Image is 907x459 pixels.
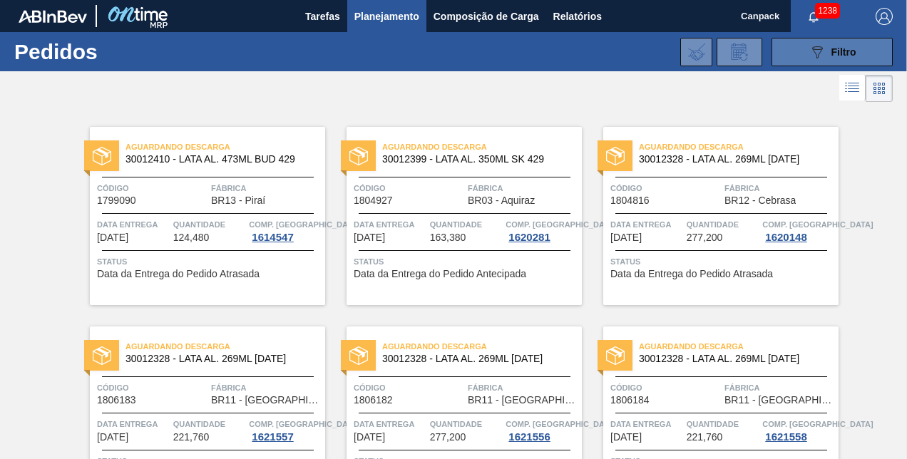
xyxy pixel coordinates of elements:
span: Data entrega [97,217,170,232]
span: Fábrica [468,181,578,195]
div: 1621556 [506,431,553,443]
span: 1804816 [610,195,650,206]
span: Código [97,381,207,395]
span: Comp. Carga [506,417,616,431]
span: Fábrica [724,181,835,195]
a: Comp. [GEOGRAPHIC_DATA]1620281 [506,217,578,243]
div: Importar Negociações dos Pedidos [680,38,712,66]
span: Quantidade [430,217,503,232]
span: 1806182 [354,395,393,406]
span: Fábrica [211,381,322,395]
a: statusAguardando Descarga30012410 - LATA AL. 473ML BUD 429Código1799090FábricaBR13 - PiraíData en... [68,127,325,305]
span: 221,760 [687,432,723,443]
span: Data da Entrega do Pedido Atrasada [610,269,773,279]
div: Visão em Lista [839,75,866,102]
span: 03/11/2024 [354,232,385,243]
div: 1614547 [249,232,296,243]
span: Status [610,254,835,269]
span: Comp. Carga [762,217,873,232]
span: BR11 - São Luís [468,395,578,406]
div: Solicitação de Revisão de Pedidos [717,38,762,66]
span: 30012328 - LATA AL. 269ML BC 429 [639,354,827,364]
span: BR11 - São Luís [211,395,322,406]
span: Aguardando Descarga [639,140,839,154]
span: 30012328 - LATA AL. 269ML BC 429 [125,354,314,364]
a: Comp. [GEOGRAPHIC_DATA]1621557 [249,417,322,443]
div: 1621557 [249,431,296,443]
span: Status [354,254,578,269]
a: Comp. [GEOGRAPHIC_DATA]1614547 [249,217,322,243]
img: status [93,346,111,365]
span: Comp. Carga [762,417,873,431]
span: Data entrega [610,217,683,232]
span: Data entrega [97,417,170,431]
span: Data da Entrega do Pedido Antecipada [354,269,526,279]
span: Código [354,381,464,395]
span: 1804927 [354,195,393,206]
span: 30012410 - LATA AL. 473ML BUD 429 [125,154,314,165]
a: statusAguardando Descarga30012328 - LATA AL. 269ML [DATE]Código1804816FábricaBR12 - CebrasaData e... [582,127,839,305]
span: 31/10/2024 [97,232,128,243]
span: Comp. Carga [506,217,616,232]
span: Status [97,254,322,269]
span: 1806184 [610,395,650,406]
span: Data da Entrega do Pedido Atrasada [97,269,260,279]
a: Comp. [GEOGRAPHIC_DATA]1621558 [762,417,835,443]
span: BR12 - Cebrasa [724,195,796,206]
span: Código [354,181,464,195]
span: 124,480 [173,232,210,243]
a: statusAguardando Descarga30012399 - LATA AL. 350ML SK 429Código1804927FábricaBR03 - AquirazData e... [325,127,582,305]
span: Data entrega [610,417,683,431]
span: Comp. Carga [249,217,359,232]
span: 02/12/2024 [354,432,385,443]
span: Código [97,181,207,195]
span: 163,380 [430,232,466,243]
span: Quantidade [173,217,246,232]
span: 30012328 - LATA AL. 269ML BC 429 [639,154,827,165]
button: Filtro [772,38,893,66]
img: TNhmsLtSVTkK8tSr43FrP2fwEKptu5GPRR3wAAAABJRU5ErkJggg== [19,10,87,23]
a: Comp. [GEOGRAPHIC_DATA]1621556 [506,417,578,443]
div: Visão em Cards [866,75,893,102]
span: Aguardando Descarga [382,339,582,354]
span: Relatórios [553,8,602,25]
span: Composição de Carga [434,8,539,25]
span: Quantidade [173,417,246,431]
span: 30012399 - LATA AL. 350ML SK 429 [382,154,570,165]
span: Comp. Carga [249,417,359,431]
span: Código [610,181,721,195]
span: 02/12/2024 [97,432,128,443]
span: Quantidade [687,417,759,431]
img: status [93,147,111,165]
span: Data entrega [354,217,426,232]
img: status [349,346,368,365]
div: 1621558 [762,431,809,443]
div: 1620148 [762,232,809,243]
span: Fábrica [724,381,835,395]
span: Tarefas [305,8,340,25]
span: 03/12/2024 [610,432,642,443]
span: 30012328 - LATA AL. 269ML BC 429 [382,354,570,364]
span: Planejamento [354,8,419,25]
span: 1806183 [97,395,136,406]
h1: Pedidos [14,43,211,60]
span: Filtro [831,46,856,58]
a: Comp. [GEOGRAPHIC_DATA]1620148 [762,217,835,243]
span: Data entrega [354,417,426,431]
span: 277,200 [430,432,466,443]
img: Logout [876,8,893,25]
span: 1238 [815,3,840,19]
span: Fábrica [211,181,322,195]
div: 1620281 [506,232,553,243]
span: 1799090 [97,195,136,206]
span: Aguardando Descarga [125,339,325,354]
img: status [606,346,625,365]
span: 277,200 [687,232,723,243]
span: Aguardando Descarga [382,140,582,154]
span: Quantidade [687,217,759,232]
span: BR13 - Piraí [211,195,265,206]
span: Quantidade [430,417,503,431]
span: 221,760 [173,432,210,443]
span: BR11 - São Luís [724,395,835,406]
img: status [349,147,368,165]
